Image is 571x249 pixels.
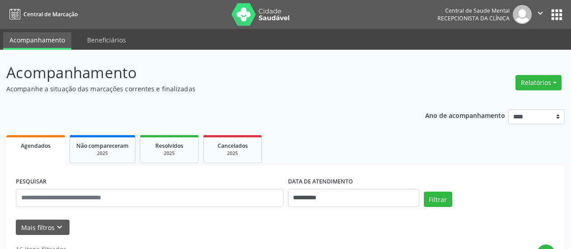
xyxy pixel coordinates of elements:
[16,220,70,235] button: Mais filtroskeyboard_arrow_down
[55,222,65,232] i: keyboard_arrow_down
[6,7,78,22] a: Central de Marcação
[218,142,248,150] span: Cancelados
[6,84,397,94] p: Acompanhe a situação das marcações correntes e finalizadas
[21,142,51,150] span: Agendados
[513,5,532,24] img: img
[76,142,129,150] span: Não compareceram
[532,5,549,24] button: 
[81,32,132,48] a: Beneficiários
[147,150,192,157] div: 2025
[76,150,129,157] div: 2025
[155,142,183,150] span: Resolvidos
[23,10,78,18] span: Central de Marcação
[16,175,46,189] label: PESQUISAR
[210,150,255,157] div: 2025
[549,7,565,23] button: apps
[437,7,510,14] div: Central de Saude Mental
[6,61,397,84] p: Acompanhamento
[437,14,510,22] span: Recepcionista da clínica
[3,32,71,50] a: Acompanhamento
[515,75,562,90] button: Relatórios
[424,192,452,207] button: Filtrar
[535,8,545,18] i: 
[425,109,505,121] p: Ano de acompanhamento
[288,175,353,189] label: DATA DE ATENDIMENTO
